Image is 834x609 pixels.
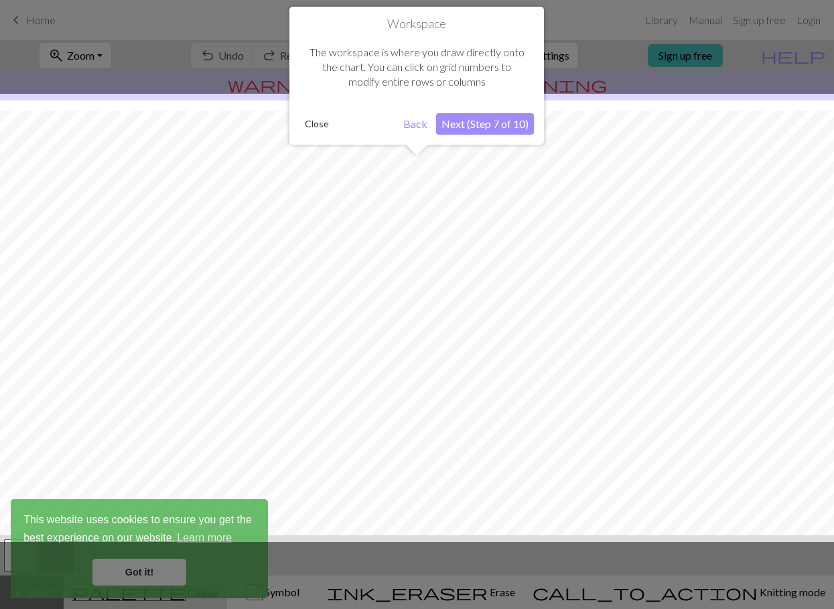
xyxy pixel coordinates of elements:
button: Close [299,114,334,134]
div: Workspace [289,7,544,145]
button: Next (Step 7 of 10) [436,113,534,135]
h1: Workspace [299,17,534,31]
button: Back [398,113,433,135]
div: The workspace is where you draw directly onto the chart. You can click on grid numbers to modify ... [299,31,534,103]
